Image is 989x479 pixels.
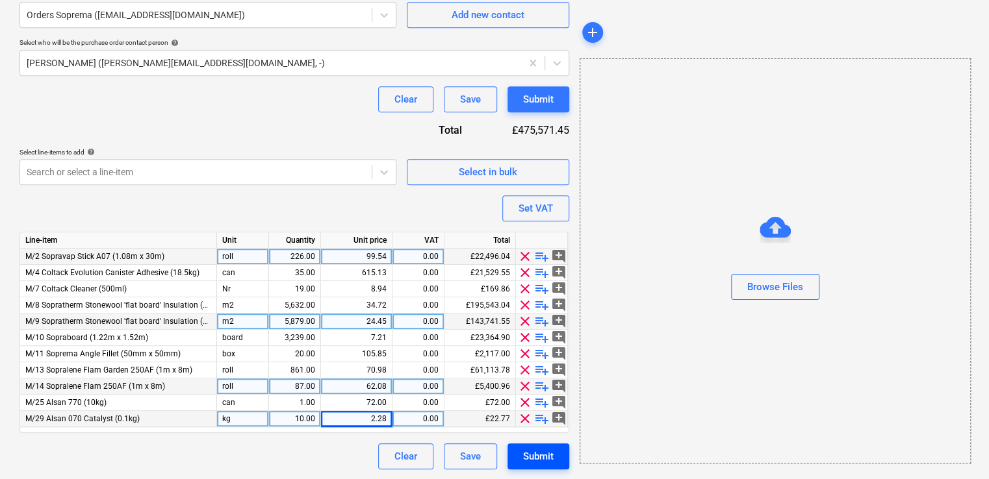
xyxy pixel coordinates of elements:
div: 99.54 [326,249,387,265]
div: roll [217,362,269,378]
button: Browse Files [731,274,819,300]
div: 5,632.00 [274,297,315,313]
div: Line-item [20,232,217,249]
div: Submit [523,448,554,465]
div: £23,364.90 [444,330,516,346]
span: help [168,39,179,47]
span: M/8 Sopratherm Stonewool 'flat board' Insulation (145mm) [25,301,233,310]
div: Add new contact [452,6,524,23]
div: 34.72 [326,297,387,313]
span: clear [517,330,533,345]
button: Add new contact [407,2,569,28]
div: 24.45 [326,313,387,330]
span: M/25 Alsan 770 (10kg) [25,398,107,407]
span: clear [517,313,533,329]
div: kg [217,411,269,427]
span: M/13 Sopralene Flam Garden 250AF (1m x 8m) [25,365,192,375]
div: £143,741.55 [444,313,516,330]
span: clear [517,378,533,394]
span: playlist_add [534,330,550,345]
span: M/11 Soprema Angle Fillet (50mm x 50mm) [25,349,181,358]
span: playlist_add [534,297,550,313]
div: Select in bulk [459,164,517,180]
div: 2.28 [326,411,387,427]
button: Clear [378,86,433,112]
div: £475,571.45 [483,123,569,138]
span: playlist_add [534,362,550,378]
span: add_comment [551,395,567,410]
div: 0.00 [398,265,439,281]
span: M/29 Alsan 070 Catalyst (0.1kg) [25,414,140,423]
span: add_comment [551,411,567,426]
div: 62.08 [326,378,387,395]
span: add_comment [551,346,567,362]
span: add_comment [551,297,567,313]
div: 72.00 [326,395,387,411]
div: Save [460,91,481,108]
div: Submit [523,91,554,108]
span: add_comment [551,362,567,378]
div: £22.77 [444,411,516,427]
span: playlist_add [534,378,550,394]
button: Save [444,443,497,469]
span: add_comment [551,249,567,264]
div: m2 [217,313,269,330]
div: 5,879.00 [274,313,315,330]
div: Set VAT [519,200,553,217]
div: box [217,346,269,362]
div: Nr [217,281,269,297]
div: 3,239.00 [274,330,315,346]
div: Unit price [321,232,392,249]
div: 861.00 [274,362,315,378]
div: 10.00 [274,411,315,427]
div: 19.00 [274,281,315,297]
div: 20.00 [274,346,315,362]
div: Browse Files [580,58,971,463]
span: clear [517,265,533,280]
div: Save [460,448,481,465]
span: M/9 Sopratherm Stonewool 'flat board' Insulation (105mm) [25,317,233,326]
div: 1.00 [274,395,315,411]
div: £195,543.04 [444,297,516,313]
span: clear [517,281,533,297]
div: 0.00 [398,249,439,265]
div: 615.13 [326,265,387,281]
iframe: Chat Widget [924,417,989,479]
span: add_comment [551,330,567,345]
span: M/7 Coltack Cleaner (500ml) [25,284,127,293]
span: playlist_add [534,395,550,410]
div: 0.00 [398,378,439,395]
div: 0.00 [398,297,439,313]
div: Clear [394,448,417,465]
span: clear [517,249,533,264]
span: playlist_add [534,265,550,280]
div: 8.94 [326,281,387,297]
div: roll [217,378,269,395]
div: £5,400.96 [444,378,516,395]
div: 105.85 [326,346,387,362]
span: clear [517,346,533,362]
button: Save [444,86,497,112]
span: add_comment [551,281,567,297]
span: clear [517,411,533,426]
span: clear [517,362,533,378]
button: Submit [507,86,569,112]
div: £61,113.78 [444,362,516,378]
span: playlist_add [534,249,550,264]
div: 7.21 [326,330,387,346]
span: add_comment [551,313,567,329]
div: 0.00 [398,362,439,378]
div: Total [400,123,483,138]
button: Clear [378,443,433,469]
div: Select who will be the purchase order contact person [19,38,569,47]
div: roll [217,249,269,265]
span: clear [517,395,533,410]
span: playlist_add [534,346,550,362]
span: playlist_add [534,411,550,426]
span: M/2 Sopravap Stick A07 (1.08m x 30m) [25,252,164,261]
div: 226.00 [274,249,315,265]
div: 0.00 [398,330,439,346]
div: can [217,265,269,281]
span: M/4 Coltack Evolution Canister Adhesive (18.5kg) [25,268,199,277]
